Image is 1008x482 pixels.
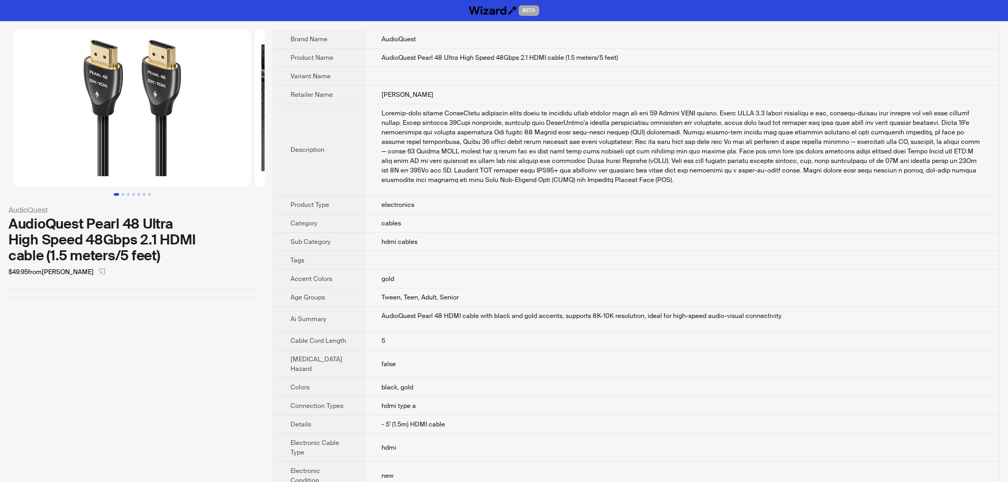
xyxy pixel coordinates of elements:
[14,30,251,186] img: AudioQuest Pearl 48 Ultra High Speed 48Gbps 2.1 HDMI cable (1.5 meters/5 feet) image 1
[127,193,130,196] button: Go to slide 3
[382,201,414,209] span: electronics
[290,355,342,373] span: [MEDICAL_DATA] Hazard
[382,420,445,429] span: - 5' (1.5m) HDMI cable
[290,420,311,429] span: Details
[290,238,331,246] span: Sub Category
[382,275,394,283] span: gold
[290,275,332,283] span: Accent Colors
[382,383,413,392] span: black, gold
[290,383,310,392] span: Colors
[382,337,385,345] span: 5
[255,30,492,186] img: AudioQuest Pearl 48 Ultra High Speed 48Gbps 2.1 HDMI cable (1.5 meters/5 feet) image 2
[290,201,329,209] span: Product Type
[382,293,459,302] span: Tween, Teen, Adult, Senior
[99,268,105,275] span: select
[290,256,304,265] span: Tags
[290,145,324,154] span: Description
[382,360,396,368] span: false
[290,402,343,410] span: Connection Types
[290,53,333,62] span: Product Name
[290,315,326,323] span: Ai Summary
[382,219,401,228] span: cables
[290,219,317,228] span: Category
[114,193,119,196] button: Go to slide 1
[143,193,146,196] button: Go to slide 6
[382,238,417,246] span: hdmi cables
[382,35,416,43] span: AudioQuest
[519,5,539,16] span: BETA
[290,72,331,80] span: Variant Name
[290,90,333,99] span: Retailer Name
[290,293,325,302] span: Age Groups
[138,193,140,196] button: Go to slide 5
[382,402,416,410] span: hdmi type a
[148,193,151,196] button: Go to slide 7
[382,471,394,480] span: new
[382,108,982,185] div: Cutting-edge cables AudioQuest continues their trend of superior build quality with the new 48 Se...
[382,53,618,62] span: AudioQuest Pearl 48 Ultra High Speed 48Gbps 2.1 HDMI cable (1.5 meters/5 feet)
[290,337,346,345] span: Cable Cord Length
[382,90,433,99] span: [PERSON_NAME]
[290,35,328,43] span: Brand Name
[8,216,256,263] div: AudioQuest Pearl 48 Ultra High Speed 48Gbps 2.1 HDMI cable (1.5 meters/5 feet)
[132,193,135,196] button: Go to slide 4
[290,439,339,457] span: Electronic Cable Type
[382,443,396,452] span: hdmi
[8,263,256,280] div: $49.95 from [PERSON_NAME]
[122,193,124,196] button: Go to slide 2
[382,311,982,321] div: AudioQuest Pearl 48 HDMI cable with black and gold accents, supports 8K-10K resolution, ideal for...
[8,204,256,216] div: AudioQuest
